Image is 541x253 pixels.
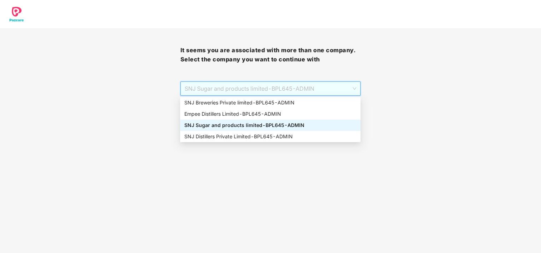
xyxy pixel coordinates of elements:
div: SNJ Sugar and products limited - BPL645 - ADMIN [184,121,356,129]
span: SNJ Sugar and products limited - BPL645 - ADMIN [185,82,357,95]
div: SNJ Distillers Private Limited - BPL645 - ADMIN [184,133,356,140]
div: SNJ Breweries Private limited - BPL645 - ADMIN [184,99,356,107]
h3: It seems you are associated with more than one company. Select the company you want to continue with [180,46,361,64]
div: Empee Distillers Limited - BPL645 - ADMIN [184,110,356,118]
